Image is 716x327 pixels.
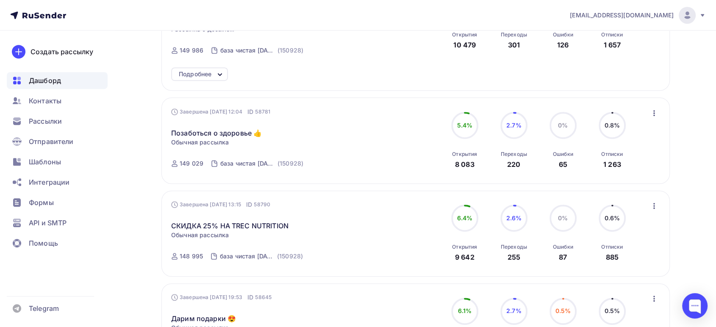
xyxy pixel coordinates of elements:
[171,108,270,116] div: Завершена [DATE] 12:04
[220,46,276,55] div: база чистая [DATE]
[601,244,623,250] div: Отписки
[457,214,472,222] span: 6.4%
[29,197,54,208] span: Формы
[29,177,69,187] span: Интеграции
[171,200,270,209] div: Завершена [DATE] 13:15
[570,11,674,19] span: [EMAIL_ADDRESS][DOMAIN_NAME]
[452,244,477,250] div: Открытия
[452,151,477,158] div: Открытия
[29,96,61,106] span: Контакты
[559,159,567,169] div: 65
[558,214,568,222] span: 0%
[507,159,520,169] div: 220
[29,218,67,228] span: API и SMTP
[29,157,61,167] span: Шаблоны
[570,7,706,24] a: [EMAIL_ADDRESS][DOMAIN_NAME]
[603,40,621,50] div: 1 657
[179,69,211,79] div: Подробнее
[458,307,472,314] span: 6.1%
[7,194,108,211] a: Формы
[180,252,203,260] div: 148 995
[553,31,573,38] div: Ошибки
[557,40,569,50] div: 126
[7,72,108,89] a: Дашборд
[457,122,472,129] span: 5.4%
[555,307,571,314] span: 0.5%
[452,31,477,38] div: Открытия
[219,44,304,57] a: база чистая [DATE] (150928)
[29,303,59,313] span: Telegram
[455,159,475,169] div: 8 083
[506,122,522,129] span: 2.7%
[7,113,108,130] a: Рассылки
[171,138,229,147] span: Обычная рассылка
[180,46,203,55] div: 149 986
[278,46,303,55] div: (150928)
[220,252,275,260] div: база чистая [DATE]
[606,252,619,262] div: 885
[171,221,289,231] a: СКИДКА 25% НА TREC NUTRITION
[31,47,93,57] div: Создать рассылку
[501,244,527,250] div: Переходы
[7,153,108,170] a: Шаблоны
[246,200,252,209] span: ID
[558,122,568,129] span: 0%
[501,151,527,158] div: Переходы
[171,231,229,239] span: Обычная рассылка
[180,159,203,168] div: 149 029
[508,40,520,50] div: 301
[277,252,303,260] div: (150928)
[255,293,272,302] span: 58645
[506,307,522,314] span: 2.7%
[247,108,253,116] span: ID
[7,133,108,150] a: Отправители
[171,293,272,302] div: Завершена [DATE] 19:53
[604,307,620,314] span: 0.5%
[29,116,62,126] span: Рассылки
[553,244,573,250] div: Ошибки
[455,252,475,262] div: 9 642
[601,151,623,158] div: Отписки
[171,313,236,324] a: Дарим подарки 😍
[506,214,522,222] span: 2.6%
[559,252,567,262] div: 87
[29,238,58,248] span: Помощь
[29,136,74,147] span: Отправители
[29,75,61,86] span: Дашборд
[604,122,620,129] span: 0.8%
[255,108,270,116] span: 58781
[604,214,620,222] span: 0.6%
[603,159,621,169] div: 1 263
[219,157,304,170] a: база чистая [DATE] (150928)
[7,92,108,109] a: Контакты
[501,31,527,38] div: Переходы
[171,128,262,138] a: Позаботься о здоровье 👍
[220,159,276,168] div: база чистая [DATE]
[254,200,270,209] span: 58790
[219,249,304,263] a: база чистая [DATE] (150928)
[601,31,623,38] div: Отписки
[453,40,476,50] div: 10 479
[247,293,253,302] span: ID
[278,159,303,168] div: (150928)
[508,252,520,262] div: 255
[553,151,573,158] div: Ошибки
